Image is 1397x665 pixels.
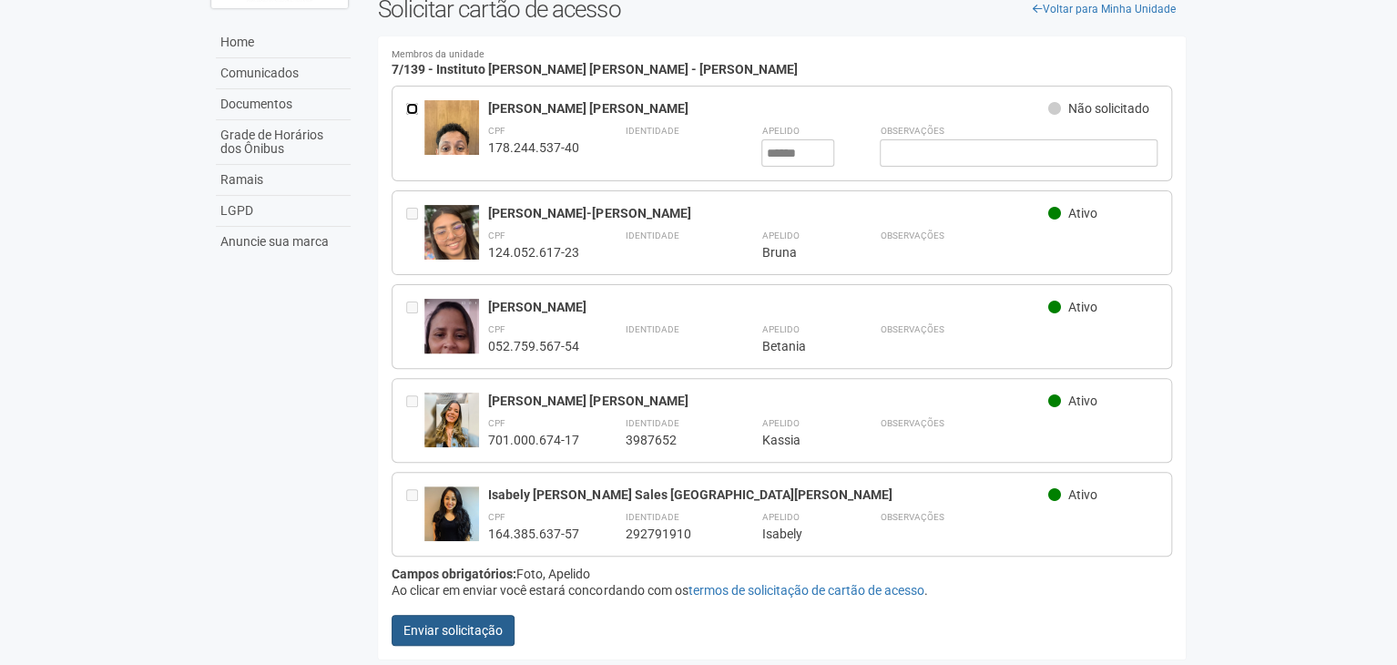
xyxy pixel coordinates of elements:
div: 164.385.637-57 [488,526,579,542]
small: Membros da unidade [392,50,1172,60]
strong: Observações [880,126,943,136]
strong: Campos obrigatórios: [392,567,516,581]
span: Ativo [1068,206,1097,220]
div: Entre em contato com a Aministração para solicitar o cancelamento ou 2a via [406,299,424,354]
div: Betania [761,338,834,354]
div: Entre em contato com a Aministração para solicitar o cancelamento ou 2a via [406,486,424,542]
strong: CPF [488,418,505,428]
strong: Observações [880,324,943,334]
strong: Apelido [761,126,799,136]
strong: Observações [880,512,943,522]
img: user.jpg [424,393,479,447]
div: 3987652 [625,432,716,448]
a: Grade de Horários dos Ônibus [216,120,351,165]
a: Home [216,27,351,58]
strong: Observações [880,418,943,428]
strong: Apelido [761,418,799,428]
button: Enviar solicitação [392,615,515,646]
a: LGPD [216,196,351,227]
div: [PERSON_NAME] [488,299,1048,315]
strong: CPF [488,324,505,334]
img: user.jpg [424,299,479,397]
a: termos de solicitação de cartão de acesso [688,583,923,598]
div: 052.759.567-54 [488,338,579,354]
strong: Apelido [761,512,799,522]
a: Comunicados [216,58,351,89]
strong: CPF [488,512,505,522]
span: Não solicitado [1068,101,1149,116]
span: Ativo [1068,394,1097,408]
div: [PERSON_NAME]-[PERSON_NAME] [488,205,1048,221]
img: user.jpg [424,205,479,263]
div: Kassia [761,432,834,448]
div: Foto, Apelido [392,566,1172,582]
img: user.jpg [424,100,479,198]
div: Isabely [PERSON_NAME] Sales [GEOGRAPHIC_DATA][PERSON_NAME] [488,486,1048,503]
div: [PERSON_NAME] [PERSON_NAME] [488,393,1048,409]
span: Ativo [1068,300,1097,314]
strong: Identidade [625,418,678,428]
strong: Apelido [761,324,799,334]
strong: Identidade [625,230,678,240]
div: Bruna [761,244,834,261]
span: Ativo [1068,487,1097,502]
strong: Observações [880,230,943,240]
strong: CPF [488,126,505,136]
strong: Identidade [625,512,678,522]
div: Ao clicar em enviar você estará concordando com os . [392,582,1172,598]
a: Ramais [216,165,351,196]
div: Isabely [761,526,834,542]
a: Anuncie sua marca [216,227,351,257]
div: [PERSON_NAME] [PERSON_NAME] [488,100,1048,117]
h4: 7/139 - Instituto [PERSON_NAME] [PERSON_NAME] - [PERSON_NAME] [392,50,1172,77]
strong: Identidade [625,324,678,334]
a: Documentos [216,89,351,120]
strong: Identidade [625,126,678,136]
div: 701.000.674-17 [488,432,579,448]
strong: CPF [488,230,505,240]
div: 292791910 [625,526,716,542]
div: 178.244.537-40 [488,139,579,156]
div: Entre em contato com a Aministração para solicitar o cancelamento ou 2a via [406,205,424,261]
div: Entre em contato com a Aministração para solicitar o cancelamento ou 2a via [406,393,424,448]
div: 124.052.617-23 [488,244,579,261]
strong: Apelido [761,230,799,240]
img: user.jpg [424,486,479,541]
